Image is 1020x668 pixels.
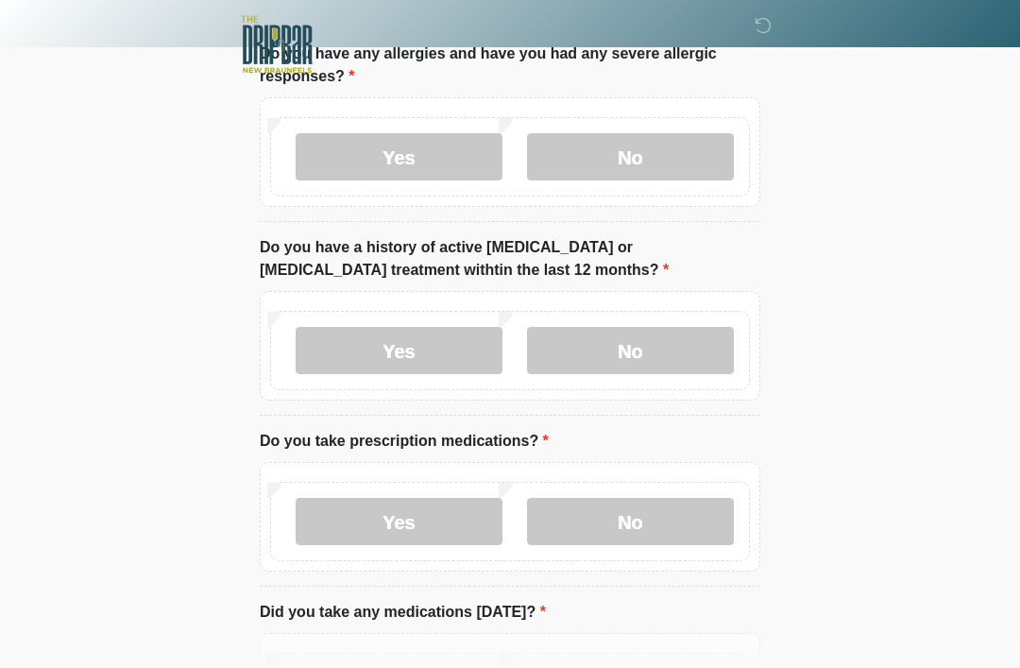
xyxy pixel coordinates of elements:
img: The DRIPBaR - New Braunfels Logo [241,14,313,76]
label: No [527,133,734,180]
label: Yes [296,498,502,545]
label: Do you take prescription medications? [260,430,549,453]
label: No [527,498,734,545]
label: Yes [296,133,502,180]
label: Yes [296,327,502,374]
label: Do you have a history of active [MEDICAL_DATA] or [MEDICAL_DATA] treatment withtin the last 12 mo... [260,236,760,282]
label: Did you take any medications [DATE]? [260,601,546,624]
label: No [527,327,734,374]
